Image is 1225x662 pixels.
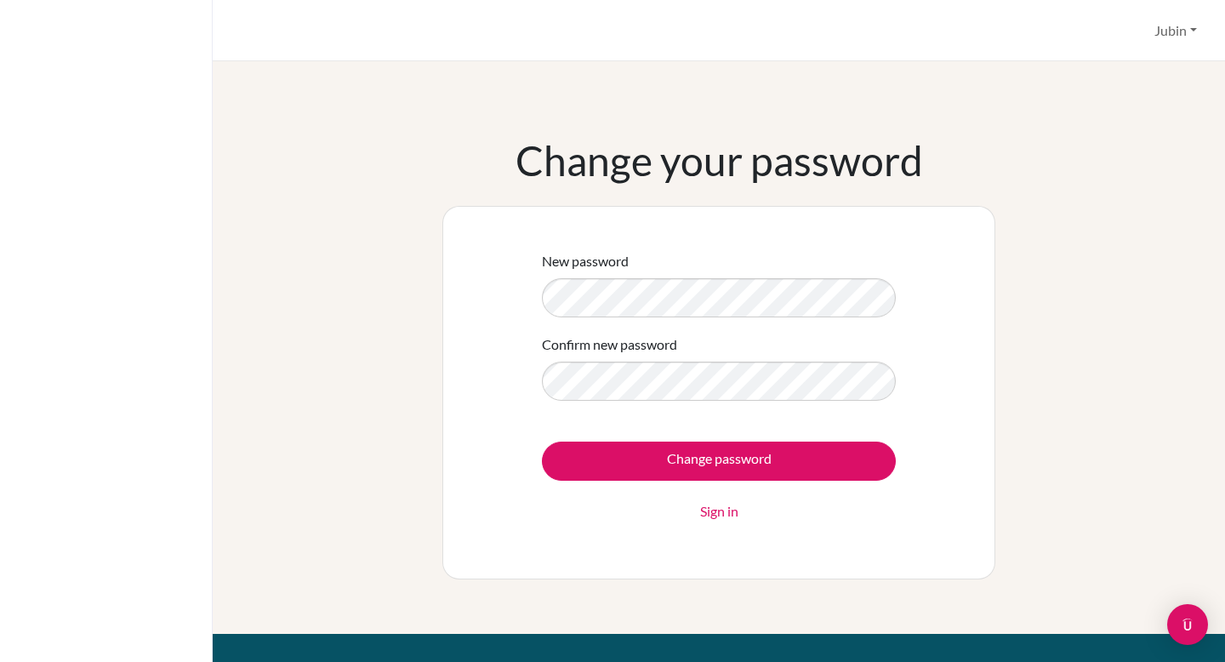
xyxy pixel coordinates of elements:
[542,251,629,271] label: New password
[542,442,896,481] input: Change password
[542,334,677,355] label: Confirm new password
[1147,14,1205,47] button: Jubin
[1167,604,1208,645] div: Open Intercom Messenger
[516,136,923,185] h1: Change your password
[700,501,738,522] a: Sign in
